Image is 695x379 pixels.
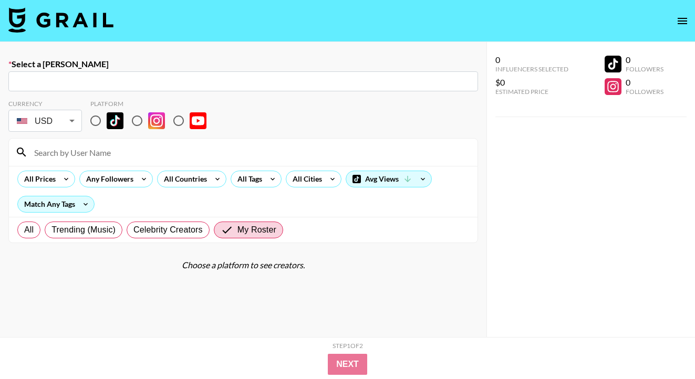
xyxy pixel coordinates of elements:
img: YouTube [190,112,206,129]
span: Trending (Music) [51,224,116,236]
div: All Prices [18,171,58,187]
img: Grail Talent [8,7,113,33]
input: Search by User Name [28,144,471,161]
span: Celebrity Creators [133,224,203,236]
img: TikTok [107,112,123,129]
label: Select a [PERSON_NAME] [8,59,478,69]
div: Followers [626,88,663,96]
div: 0 [495,55,568,65]
div: 0 [626,77,663,88]
div: All Tags [231,171,264,187]
button: Next [328,354,367,375]
div: Currency [8,100,82,108]
div: Avg Views [346,171,431,187]
div: Estimated Price [495,88,568,96]
div: Platform [90,100,215,108]
button: open drawer [672,10,693,31]
span: All [24,224,34,236]
div: Choose a platform to see creators. [8,260,478,270]
span: My Roster [237,224,276,236]
div: All Countries [158,171,209,187]
div: Influencers Selected [495,65,568,73]
div: Followers [626,65,663,73]
img: Instagram [148,112,165,129]
div: Match Any Tags [18,196,94,212]
div: Step 1 of 2 [333,342,363,350]
div: 0 [626,55,663,65]
div: All Cities [286,171,324,187]
div: USD [11,112,80,130]
div: Any Followers [80,171,136,187]
div: $0 [495,77,568,88]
